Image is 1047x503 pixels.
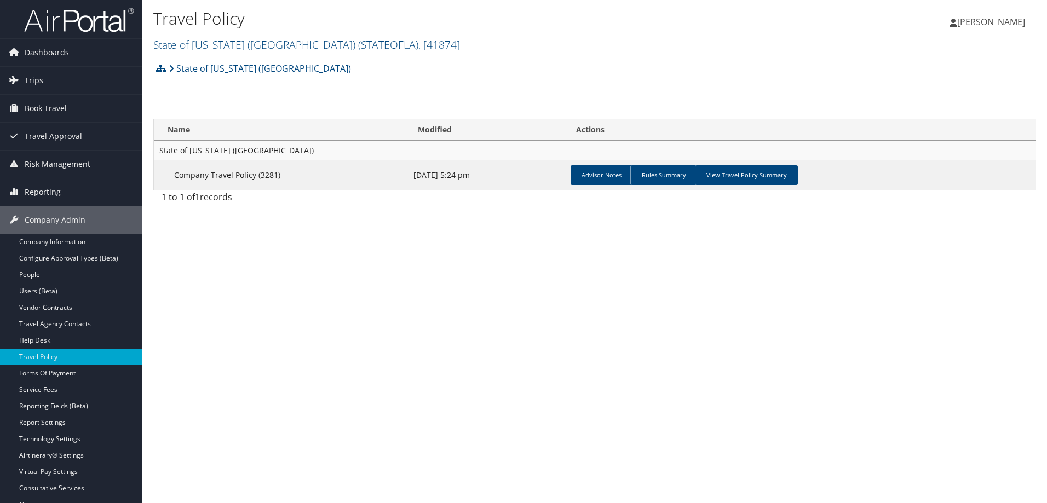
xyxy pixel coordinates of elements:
td: Company Travel Policy (3281) [154,160,408,190]
span: Book Travel [25,95,67,122]
span: Dashboards [25,39,69,66]
th: Name: activate to sort column ascending [154,119,408,141]
span: Risk Management [25,151,90,178]
span: Trips [25,67,43,94]
span: Reporting [25,178,61,206]
a: View Travel Policy Summary [695,165,798,185]
td: State of [US_STATE] ([GEOGRAPHIC_DATA]) [154,141,1036,160]
span: 1 [195,191,200,203]
th: Actions [566,119,1036,141]
img: airportal-logo.png [24,7,134,33]
span: Company Admin [25,206,85,234]
a: State of [US_STATE] ([GEOGRAPHIC_DATA]) [153,37,460,52]
a: [PERSON_NAME] [950,5,1036,38]
span: Travel Approval [25,123,82,150]
a: Advisor Notes [571,165,632,185]
h1: Travel Policy [153,7,742,30]
td: [DATE] 5:24 pm [408,160,566,190]
a: State of [US_STATE] ([GEOGRAPHIC_DATA]) [169,57,351,79]
span: ( STATEOFLA ) [358,37,418,52]
a: Rules Summary [630,165,697,185]
th: Modified: activate to sort column ascending [408,119,566,141]
span: , [ 41874 ] [418,37,460,52]
span: [PERSON_NAME] [957,16,1025,28]
div: 1 to 1 of records [162,190,366,209]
